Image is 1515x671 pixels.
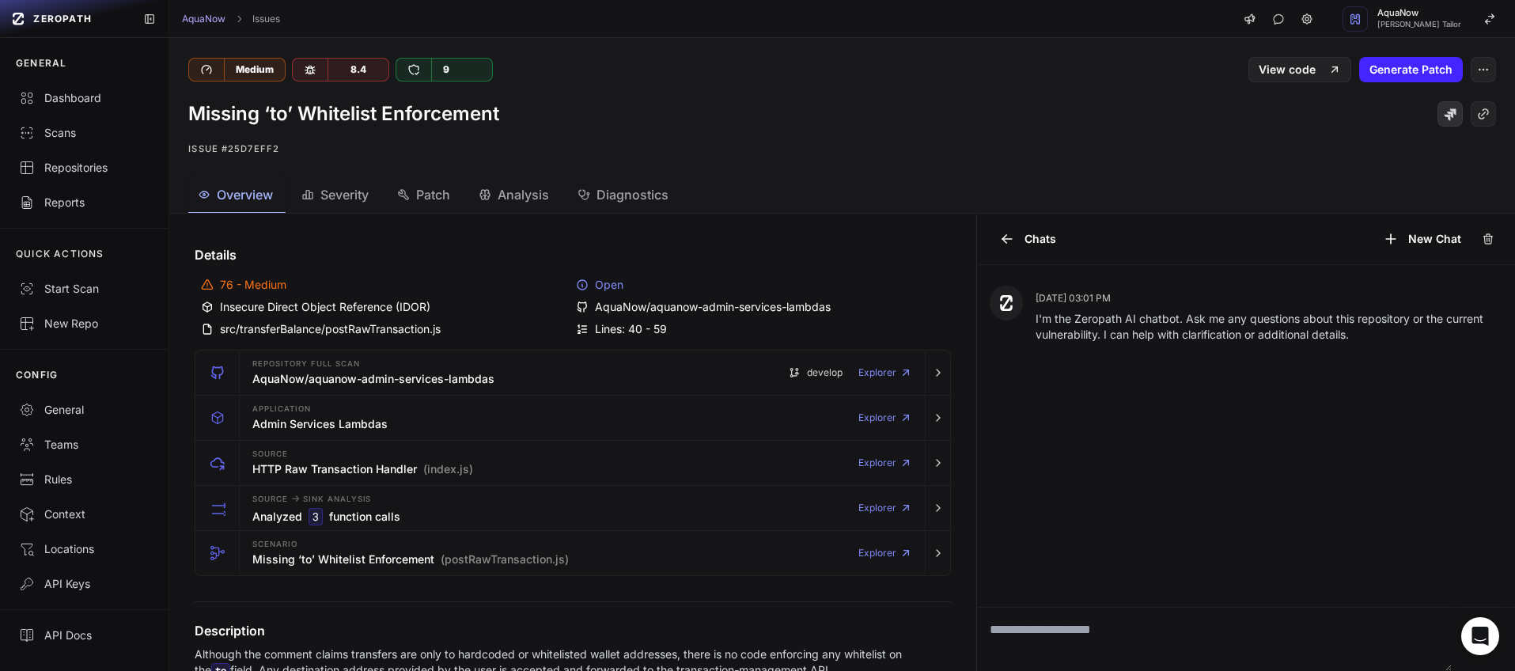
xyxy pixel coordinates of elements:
div: Start Scan [19,281,150,297]
div: AquaNow/aquanow-admin-services-lambdas [576,299,945,315]
img: Zeropath AI [999,295,1013,311]
code: 3 [309,508,323,525]
div: Medium [224,59,285,81]
a: Explorer [858,492,912,524]
div: 76 - Medium [201,277,570,293]
span: Analysis [498,185,549,204]
div: 9 [431,59,460,81]
div: Insecure Direct Object Reference (IDOR) [201,299,570,315]
a: Explorer [858,537,912,569]
span: (index.js) [423,461,473,477]
button: Source -> Sink Analysis Analyzed 3 function calls Explorer [195,486,950,530]
p: CONFIG [16,369,58,381]
span: Source Sink Analysis [252,492,371,505]
a: ZEROPATH [6,6,131,32]
span: Patch [416,185,450,204]
span: ZEROPATH [33,13,92,25]
div: 8.4 [328,59,388,81]
h3: AquaNow/aquanow-admin-services-lambdas [252,371,494,387]
a: Explorer [858,402,912,434]
div: Open Intercom Messenger [1461,617,1499,655]
p: I'm the Zeropath AI chatbot. Ask me any questions about this repository or the current vulnerabil... [1036,311,1502,343]
button: Generate Patch [1359,57,1463,82]
div: General [19,402,150,418]
p: Issue #25d7eff2 [188,139,1496,158]
span: Repository Full scan [252,360,359,368]
h4: Details [195,245,951,264]
a: AquaNow [182,13,225,25]
div: New Repo [19,316,150,332]
span: Source [252,450,288,458]
div: Context [19,506,150,522]
h4: Description [195,621,951,640]
button: New Chat [1373,226,1471,252]
span: Scenario [252,540,297,548]
button: Scenario Missing ‘to’ Whitelist Enforcement (postRawTransaction.js) Explorer [195,531,950,575]
div: API Docs [19,627,150,643]
div: Rules [19,472,150,487]
div: Open [576,277,945,293]
h3: Admin Services Lambdas [252,416,388,432]
p: QUICK ACTIONS [16,248,104,260]
span: develop [807,366,843,379]
div: src/transferBalance/postRawTransaction.js [201,321,570,337]
h3: HTTP Raw Transaction Handler [252,461,473,477]
span: (postRawTransaction.js) [441,552,569,567]
nav: breadcrumb [182,13,280,25]
p: GENERAL [16,57,66,70]
svg: chevron right, [233,13,244,25]
a: Explorer [858,357,912,389]
span: Overview [217,185,273,204]
button: Source HTTP Raw Transaction Handler (index.js) Explorer [195,441,950,485]
a: Explorer [858,447,912,479]
button: Application Admin Services Lambdas Explorer [195,396,950,440]
h3: Analyzed function calls [252,508,400,525]
div: Repositories [19,160,150,176]
p: [DATE] 03:01 PM [1036,292,1502,305]
button: Chats [990,226,1066,252]
button: Repository Full scan AquaNow/aquanow-admin-services-lambdas develop Explorer [195,351,950,395]
div: API Keys [19,576,150,592]
a: Issues [252,13,280,25]
div: Reports [19,195,150,210]
span: Application [252,405,311,413]
h1: Missing ‘to’ Whitelist Enforcement [188,101,499,127]
div: Locations [19,541,150,557]
h3: Missing ‘to’ Whitelist Enforcement [252,552,569,567]
span: Diagnostics [597,185,668,204]
div: Scans [19,125,150,141]
span: Severity [320,185,369,204]
a: View code [1248,57,1351,82]
div: Dashboard [19,90,150,106]
span: [PERSON_NAME] Tailor [1377,21,1461,28]
span: -> [291,492,300,504]
div: Lines: 40 - 59 [576,321,945,337]
span: AquaNow [1377,9,1461,17]
div: Teams [19,437,150,453]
